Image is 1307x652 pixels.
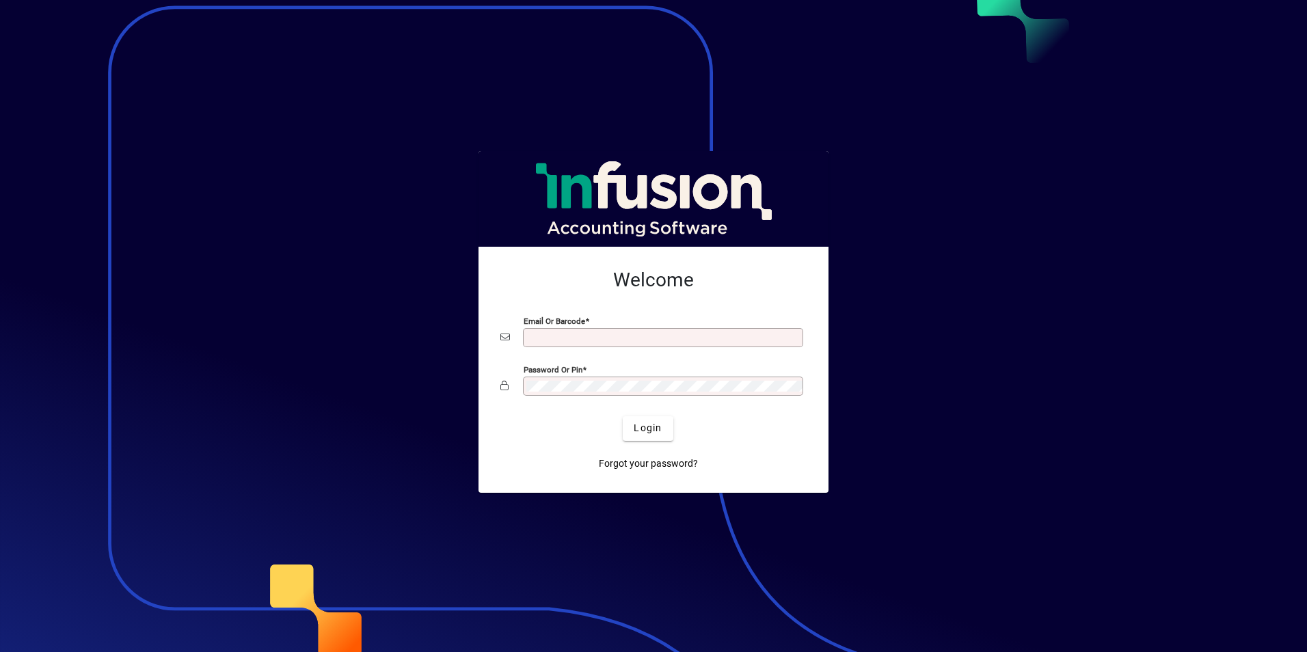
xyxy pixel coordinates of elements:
span: Login [634,421,662,435]
mat-label: Email or Barcode [524,316,585,325]
h2: Welcome [500,269,807,292]
mat-label: Password or Pin [524,364,582,374]
button: Login [623,416,673,441]
span: Forgot your password? [599,457,698,471]
a: Forgot your password? [593,452,703,476]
